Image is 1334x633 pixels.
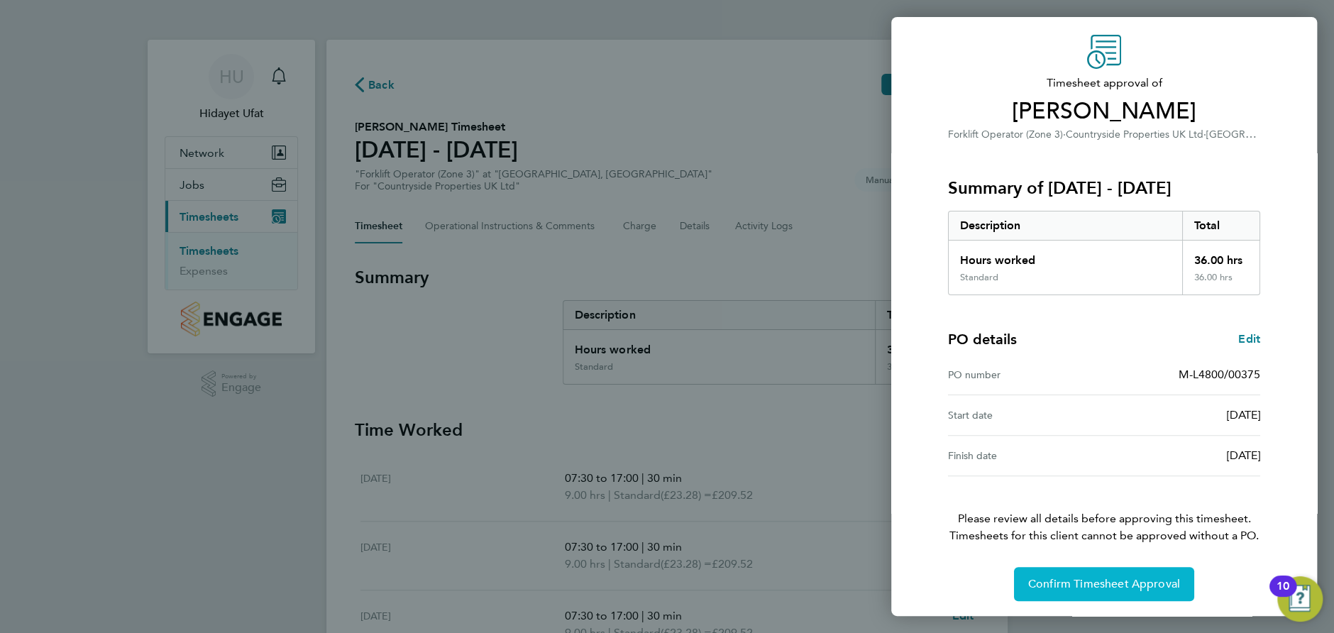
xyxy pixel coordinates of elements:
span: Timesheets for this client cannot be approved without a PO. [931,527,1277,544]
div: Summary of 18 - 24 Aug 2025 [948,211,1260,295]
div: Total [1182,211,1260,240]
span: Confirm Timesheet Approval [1028,577,1180,591]
div: Finish date [948,447,1104,464]
span: Timesheet approval of [948,75,1260,92]
span: · [1203,128,1206,141]
button: Open Resource Center, 10 new notifications [1277,576,1323,622]
span: M-L4800/00375 [1179,368,1260,381]
div: Description [949,211,1182,240]
div: [DATE] [1104,447,1260,464]
button: Confirm Timesheet Approval [1014,567,1194,601]
div: 10 [1277,586,1289,605]
div: 36.00 hrs [1182,241,1260,272]
div: Start date [948,407,1104,424]
div: PO number [948,366,1104,383]
h3: Summary of [DATE] - [DATE] [948,177,1260,199]
p: Please review all details before approving this timesheet. [931,476,1277,544]
span: Forklift Operator (Zone 3) [948,128,1063,141]
div: [DATE] [1104,407,1260,424]
span: Edit [1238,332,1260,346]
div: 36.00 hrs [1182,272,1260,295]
a: Edit [1238,331,1260,348]
span: [PERSON_NAME] [948,97,1260,126]
div: Hours worked [949,241,1182,272]
span: Countryside Properties UK Ltd [1066,128,1203,141]
div: Standard [960,272,998,283]
h4: PO details [948,329,1017,349]
span: · [1063,128,1066,141]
